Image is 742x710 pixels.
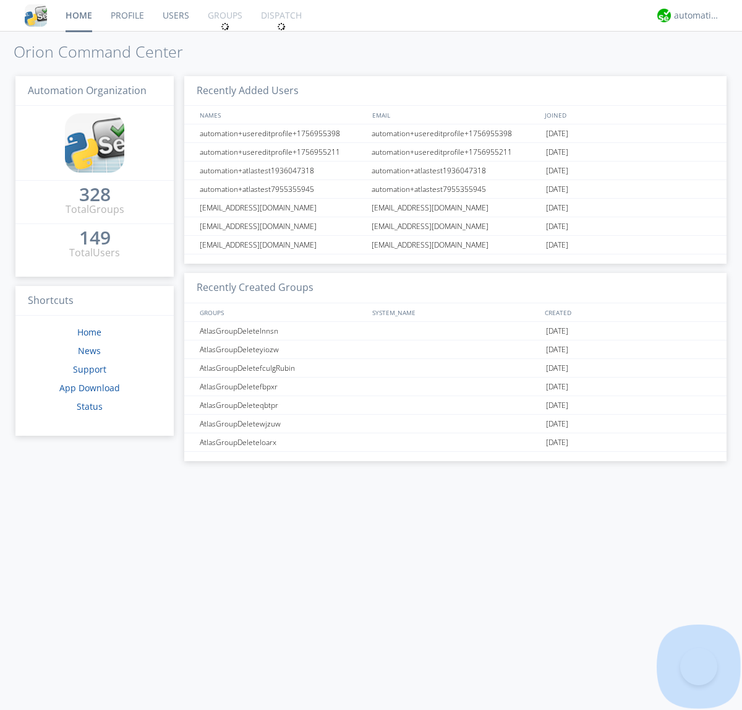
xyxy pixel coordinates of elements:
a: automation+atlastest7955355945automation+atlastest7955355945[DATE] [184,180,727,199]
div: automation+atlastest1936047318 [369,162,543,180]
a: 328 [79,188,111,202]
img: d2d01cd9b4174d08988066c6d424eccd [657,9,671,22]
div: AtlasGroupDeleteloarx [197,433,368,451]
a: AtlasGroupDeleteloarx[DATE] [184,433,727,452]
a: [EMAIL_ADDRESS][DOMAIN_NAME][EMAIL_ADDRESS][DOMAIN_NAME][DATE] [184,217,727,236]
h3: Shortcuts [15,286,174,316]
div: [EMAIL_ADDRESS][DOMAIN_NAME] [197,217,368,235]
div: automation+usereditprofile+1756955211 [197,143,368,161]
div: automation+atlas [674,9,720,22]
div: automation+usereditprofile+1756955398 [369,124,543,142]
h3: Recently Created Groups [184,273,727,303]
div: AtlasGroupDeleteqbtpr [197,396,368,414]
div: AtlasGroupDeletewjzuw [197,415,368,433]
span: [DATE] [546,143,568,162]
a: Home [77,326,101,338]
a: App Download [59,382,120,394]
span: [DATE] [546,433,568,452]
div: Total Groups [66,202,124,217]
a: AtlasGroupDeletefbpxr[DATE] [184,378,727,396]
div: CREATED [542,303,715,321]
div: NAMES [197,106,366,124]
span: [DATE] [546,415,568,433]
span: [DATE] [546,217,568,236]
div: [EMAIL_ADDRESS][DOMAIN_NAME] [369,199,543,217]
div: 149 [79,232,111,244]
span: [DATE] [546,236,568,254]
a: [EMAIL_ADDRESS][DOMAIN_NAME][EMAIL_ADDRESS][DOMAIN_NAME][DATE] [184,236,727,254]
h3: Recently Added Users [184,76,727,106]
div: automation+usereditprofile+1756955398 [197,124,368,142]
div: AtlasGroupDeletefbpxr [197,378,368,396]
img: spin.svg [221,22,229,31]
div: [EMAIL_ADDRESS][DOMAIN_NAME] [197,236,368,254]
span: [DATE] [546,124,568,143]
div: SYSTEM_NAME [369,303,542,321]
div: [EMAIL_ADDRESS][DOMAIN_NAME] [369,217,543,235]
span: [DATE] [546,162,568,180]
a: 149 [79,232,111,246]
a: automation+usereditprofile+1756955398automation+usereditprofile+1756955398[DATE] [184,124,727,143]
div: GROUPS [197,303,366,321]
div: AtlasGroupDeleteyiozw [197,340,368,358]
div: AtlasGroupDeletelnnsn [197,322,368,340]
div: EMAIL [369,106,542,124]
span: [DATE] [546,378,568,396]
span: [DATE] [546,322,568,340]
a: Status [77,400,103,412]
iframe: Toggle Customer Support [680,648,717,685]
a: News [78,345,101,357]
div: AtlasGroupDeletefculgRubin [197,359,368,377]
div: automation+atlastest1936047318 [197,162,368,180]
img: cddb5a64eb264b2086981ab96f4c1ba7 [25,4,47,27]
span: [DATE] [546,180,568,199]
span: [DATE] [546,396,568,415]
a: AtlasGroupDeletewjzuw[DATE] [184,415,727,433]
div: [EMAIL_ADDRESS][DOMAIN_NAME] [369,236,543,254]
a: automation+usereditprofile+1756955211automation+usereditprofile+1756955211[DATE] [184,143,727,162]
div: automation+atlastest7955355945 [369,180,543,198]
img: spin.svg [277,22,286,31]
div: automation+atlastest7955355945 [197,180,368,198]
div: automation+usereditprofile+1756955211 [369,143,543,161]
img: cddb5a64eb264b2086981ab96f4c1ba7 [65,113,124,173]
div: Total Users [69,246,120,260]
a: AtlasGroupDeletefculgRubin[DATE] [184,359,727,378]
a: Support [73,363,106,375]
a: [EMAIL_ADDRESS][DOMAIN_NAME][EMAIL_ADDRESS][DOMAIN_NAME][DATE] [184,199,727,217]
div: [EMAIL_ADDRESS][DOMAIN_NAME] [197,199,368,217]
a: AtlasGroupDeleteqbtpr[DATE] [184,396,727,415]
span: Automation Organization [28,84,147,97]
div: JOINED [542,106,715,124]
div: 328 [79,188,111,201]
span: [DATE] [546,340,568,359]
span: [DATE] [546,199,568,217]
span: [DATE] [546,359,568,378]
a: AtlasGroupDeletelnnsn[DATE] [184,322,727,340]
a: AtlasGroupDeleteyiozw[DATE] [184,340,727,359]
a: automation+atlastest1936047318automation+atlastest1936047318[DATE] [184,162,727,180]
